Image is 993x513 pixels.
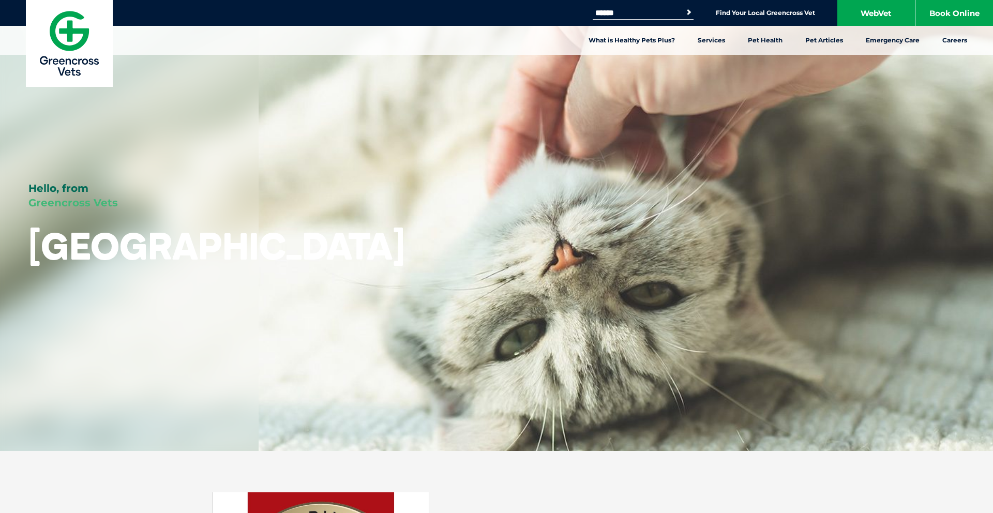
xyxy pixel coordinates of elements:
h1: [GEOGRAPHIC_DATA] [28,225,405,266]
a: Careers [931,26,979,55]
a: Emergency Care [854,26,931,55]
a: Services [686,26,736,55]
span: Greencross Vets [28,197,118,209]
a: Pet Articles [794,26,854,55]
a: Pet Health [736,26,794,55]
button: Search [684,7,694,18]
span: Hello, from [28,182,88,194]
a: Find Your Local Greencross Vet [716,9,815,17]
a: What is Healthy Pets Plus? [577,26,686,55]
